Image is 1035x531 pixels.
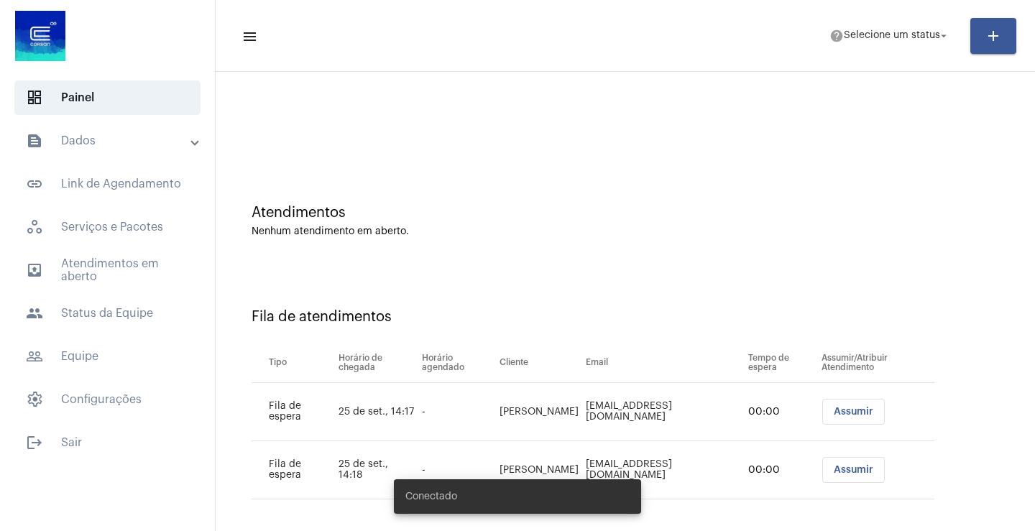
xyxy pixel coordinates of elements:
[241,28,256,45] mat-icon: sidenav icon
[818,343,934,383] th: Assumir/Atribuir Atendimento
[26,348,43,365] mat-icon: sidenav icon
[496,343,582,383] th: Cliente
[496,383,582,441] td: [PERSON_NAME]
[252,205,999,221] div: Atendimentos
[14,296,201,331] span: Status da Equipe
[26,262,43,279] mat-icon: sidenav icon
[745,343,818,383] th: Tempo de espera
[14,80,201,115] span: Painel
[582,343,744,383] th: Email
[14,382,201,417] span: Configurações
[834,465,873,475] span: Assumir
[9,124,215,158] mat-expansion-panel-header: sidenav iconDados
[829,29,844,43] mat-icon: help
[26,89,43,106] span: sidenav icon
[26,132,192,149] mat-panel-title: Dados
[252,343,335,383] th: Tipo
[844,31,940,41] span: Selecione um status
[822,457,934,483] mat-chip-list: selection
[26,175,43,193] mat-icon: sidenav icon
[335,343,418,383] th: Horário de chegada
[26,391,43,408] span: sidenav icon
[26,132,43,149] mat-icon: sidenav icon
[14,339,201,374] span: Equipe
[822,457,885,483] button: Assumir
[582,441,744,499] td: [EMAIL_ADDRESS][DOMAIN_NAME]
[14,167,201,201] span: Link de Agendamento
[252,226,999,237] div: Nenhum atendimento em aberto.
[418,343,496,383] th: Horário agendado
[418,383,496,441] td: -
[252,383,335,441] td: Fila de espera
[14,210,201,244] span: Serviços e Pacotes
[821,22,959,50] button: Selecione um status
[418,441,496,499] td: -
[335,383,418,441] td: 25 de set., 14:17
[26,218,43,236] span: sidenav icon
[14,425,201,460] span: Sair
[252,441,335,499] td: Fila de espera
[822,399,885,425] button: Assumir
[405,489,457,504] span: Conectado
[252,309,999,325] div: Fila de atendimentos
[985,27,1002,45] mat-icon: add
[11,7,69,65] img: d4669ae0-8c07-2337-4f67-34b0df7f5ae4.jpeg
[937,29,950,42] mat-icon: arrow_drop_down
[834,407,873,417] span: Assumir
[26,305,43,322] mat-icon: sidenav icon
[335,441,418,499] td: 25 de set., 14:18
[745,441,818,499] td: 00:00
[496,441,582,499] td: [PERSON_NAME]
[26,434,43,451] mat-icon: sidenav icon
[582,383,744,441] td: [EMAIL_ADDRESS][DOMAIN_NAME]
[14,253,201,287] span: Atendimentos em aberto
[745,383,818,441] td: 00:00
[822,399,934,425] mat-chip-list: selection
